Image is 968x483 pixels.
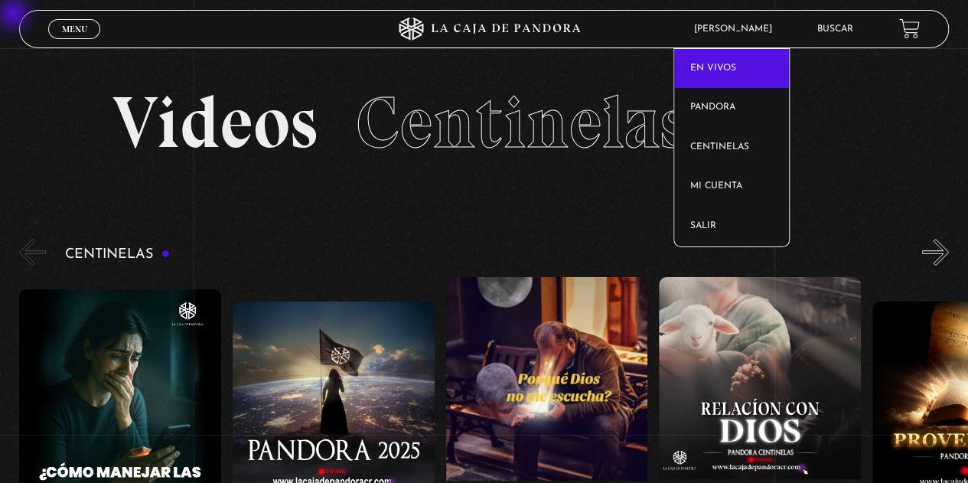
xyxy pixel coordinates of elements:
[356,79,687,166] span: Centinelas
[674,128,789,168] a: Centinelas
[922,239,949,266] button: Next
[899,18,920,39] a: View your shopping cart
[112,86,856,159] h2: Videos
[674,88,789,128] a: Pandora
[62,24,87,34] span: Menu
[57,37,93,47] span: Cerrar
[817,24,853,34] a: Buscar
[674,207,789,246] a: Salir
[686,24,787,34] span: [PERSON_NAME]
[19,239,46,266] button: Previous
[674,49,789,89] a: En vivos
[674,167,789,207] a: Mi cuenta
[65,247,170,262] h3: Centinelas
